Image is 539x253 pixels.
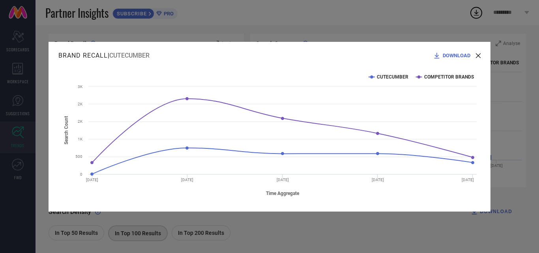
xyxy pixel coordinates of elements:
text: [DATE] [181,178,193,182]
text: COMPETITOR BRANDS [424,74,474,80]
h1: Brand Recall [58,52,108,59]
text: 2K [78,119,83,124]
text: 0 [80,172,82,176]
text: 3K [78,84,83,89]
text: 500 [75,154,82,159]
text: [DATE] [372,178,384,182]
text: 1K [78,137,83,141]
text: [DATE] [86,178,98,182]
span: DOWNLOAD [443,52,470,58]
div: Download [433,52,474,60]
tspan: Search Count [64,116,69,144]
text: [DATE] [277,178,289,182]
text: 2K [78,102,83,106]
text: [DATE] [462,178,474,182]
div: | [58,52,150,59]
tspan: Time Aggregate [266,191,299,196]
span: CUTECUMBER [109,52,150,59]
text: CUTECUMBER [377,74,408,80]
